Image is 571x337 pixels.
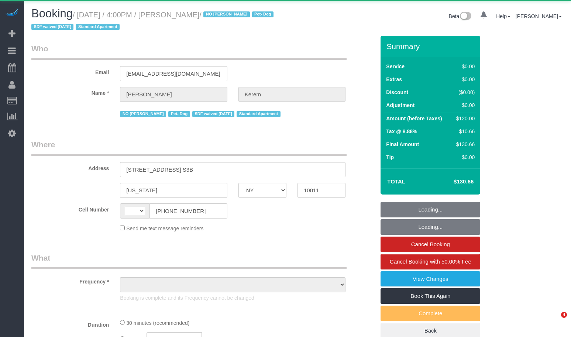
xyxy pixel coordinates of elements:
[120,294,345,302] p: Booking is complete and its Frequency cannot be changed
[120,183,227,198] input: City
[453,154,475,161] div: $0.00
[26,66,114,76] label: Email
[390,258,471,265] span: Cancel Booking with 50.00% Fee
[453,89,475,96] div: ($0.00)
[453,128,475,135] div: $10.66
[31,24,73,30] span: SDF waived [DATE]
[252,11,274,17] span: Pet- Dog
[31,139,347,156] legend: Where
[386,115,442,122] label: Amount (before Taxes)
[386,63,405,70] label: Service
[203,11,250,17] span: NO [PERSON_NAME]
[26,275,114,285] label: Frequency *
[26,162,114,172] label: Address
[31,11,276,31] small: / [DATE] / 4:00PM / [PERSON_NAME]
[453,63,475,70] div: $0.00
[516,13,562,19] a: [PERSON_NAME]
[126,320,189,326] span: 30 minutes (recommended)
[453,141,475,148] div: $130.66
[120,111,166,117] span: NO [PERSON_NAME]
[76,24,120,30] span: Standard Apartment
[31,252,347,269] legend: What
[31,7,73,20] span: Booking
[453,102,475,109] div: $0.00
[238,87,345,102] input: Last Name
[496,13,510,19] a: Help
[546,312,564,330] iframe: Intercom live chat
[561,312,567,318] span: 4
[386,76,402,83] label: Extras
[381,288,480,304] a: Book This Again
[453,76,475,83] div: $0.00
[26,87,114,97] label: Name *
[431,179,474,185] h4: $130.66
[449,13,472,19] a: Beta
[386,42,477,51] h3: Summary
[453,115,475,122] div: $120.00
[386,128,417,135] label: Tax @ 8.88%
[4,7,19,18] img: Automaid Logo
[459,12,471,21] img: New interface
[120,66,227,81] input: Email
[386,89,408,96] label: Discount
[192,111,234,117] span: SDF waived [DATE]
[149,203,227,219] input: Cell Number
[297,183,345,198] input: Zip Code
[381,254,480,269] a: Cancel Booking with 50.00% Fee
[26,319,114,329] label: Duration
[381,271,480,287] a: View Changes
[126,226,203,231] span: Send me text message reminders
[168,111,190,117] span: Pet- Dog
[26,203,114,213] label: Cell Number
[31,43,347,60] legend: Who
[386,102,415,109] label: Adjustment
[381,237,480,252] a: Cancel Booking
[386,154,394,161] label: Tip
[386,141,419,148] label: Final Amount
[387,178,405,185] strong: Total
[237,111,281,117] span: Standard Apartment
[120,87,227,102] input: First Name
